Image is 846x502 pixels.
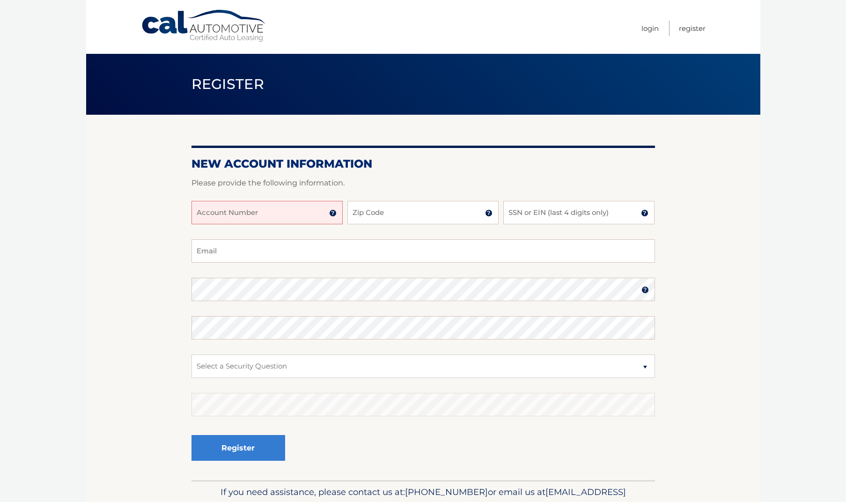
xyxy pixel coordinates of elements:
[641,286,649,294] img: tooltip.svg
[141,9,267,43] a: Cal Automotive
[191,177,655,190] p: Please provide the following information.
[347,201,499,224] input: Zip Code
[191,435,285,461] button: Register
[191,239,655,263] input: Email
[405,487,488,497] span: [PHONE_NUMBER]
[679,21,706,36] a: Register
[191,201,343,224] input: Account Number
[329,209,337,217] img: tooltip.svg
[641,209,648,217] img: tooltip.svg
[191,157,655,171] h2: New Account Information
[485,209,493,217] img: tooltip.svg
[641,21,659,36] a: Login
[191,75,265,93] span: Register
[503,201,655,224] input: SSN or EIN (last 4 digits only)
